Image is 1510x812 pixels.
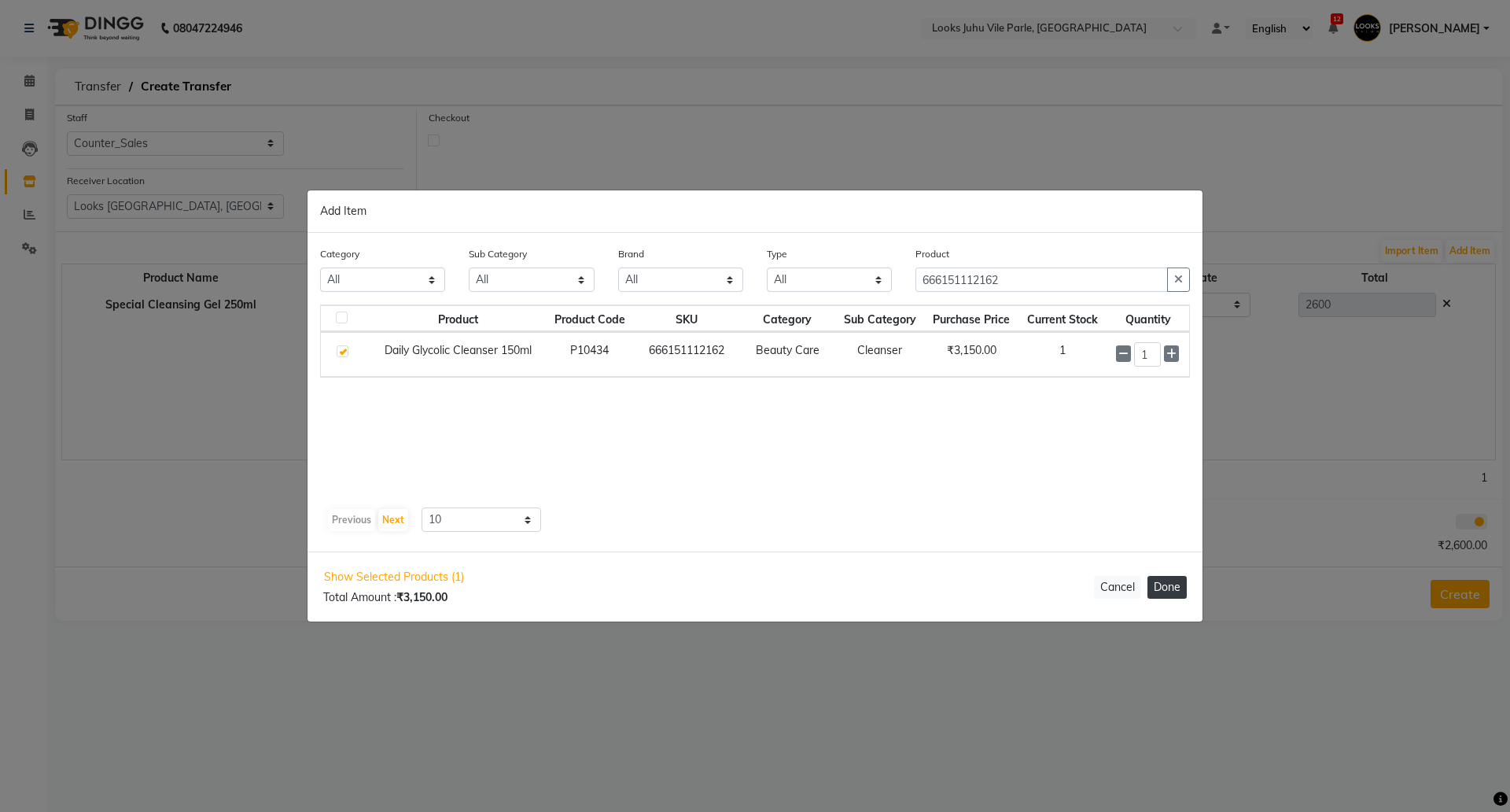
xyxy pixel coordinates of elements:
[320,247,359,261] label: Category
[323,590,447,604] span: Total Amount :
[378,509,408,531] button: Next
[546,332,634,377] td: P10434
[546,305,634,332] th: Product Code
[1107,305,1189,332] th: Quantity
[634,332,740,377] td: 666151112162
[933,312,1010,327] span: Purchase Price
[634,305,740,332] th: SKU
[370,332,545,377] td: Daily Glycolic Cleanser 150ml
[925,332,1019,377] td: ₹3,150.00
[740,305,835,332] th: Category
[1018,305,1107,332] th: Current Stock
[1018,332,1107,377] td: 1
[767,247,787,261] label: Type
[835,332,925,377] td: Cleanser
[618,247,644,261] label: Brand
[1147,576,1187,599] button: Done
[915,247,949,261] label: Product
[396,590,447,604] b: ₹3,150.00
[1094,576,1141,599] button: Cancel
[370,305,545,332] th: Product
[835,305,925,332] th: Sub Category
[915,268,1168,292] input: Search or Scan Product
[308,190,1202,233] div: Add Item
[469,247,527,261] label: Sub Category
[740,332,835,377] td: Beauty Care
[323,568,465,586] span: Show Selected Products (1)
